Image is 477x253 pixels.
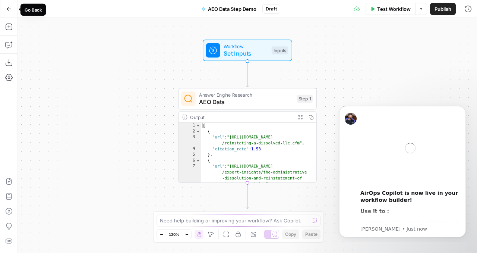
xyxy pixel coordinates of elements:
[328,99,477,242] iframe: Intercom notifications message
[282,229,299,239] button: Copy
[285,231,296,238] span: Copy
[199,97,293,106] span: AEO Data
[179,135,201,146] div: 3
[272,46,288,54] div: Inputs
[178,88,317,183] div: Answer Engine ResearchAEO DataStep 1Output[ { "url":"[URL][DOMAIN_NAME] /reinstating-a-dissolved-...
[377,5,411,13] span: Test Workflow
[246,183,249,209] g: Edge from step_1 to end
[179,129,201,135] div: 2
[224,49,268,58] span: Set Inputs
[199,91,293,98] span: Answer Engine Research
[197,3,261,15] button: AEO Data Step Demo
[208,5,256,13] span: AEO Data Step Demo
[179,164,201,187] div: 7
[366,3,415,15] button: Test Workflow
[435,5,451,13] span: Publish
[179,152,201,158] div: 5
[430,3,456,15] button: Publish
[179,158,201,164] div: 6
[266,6,277,12] span: Draft
[196,158,200,164] span: Toggle code folding, rows 6 through 9
[302,229,320,239] button: Paste
[178,40,317,61] div: WorkflowSet InputsInputs
[297,95,313,103] div: Step 1
[246,61,249,87] g: Edge from start to step_1
[305,231,318,238] span: Paste
[224,43,268,50] span: Workflow
[179,146,201,152] div: 4
[196,123,200,129] span: Toggle code folding, rows 1 through 430
[169,231,179,237] span: 120%
[178,210,317,231] div: EndOutput
[179,123,201,129] div: 1
[196,129,200,135] span: Toggle code folding, rows 2 through 5
[190,113,292,121] div: Output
